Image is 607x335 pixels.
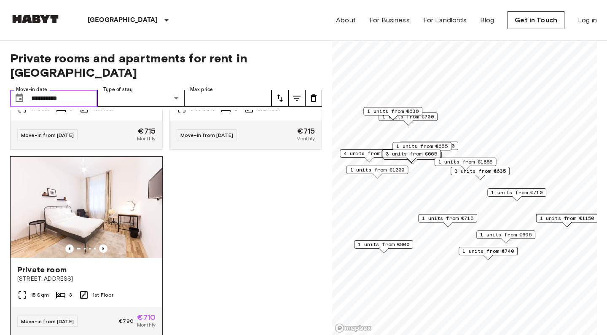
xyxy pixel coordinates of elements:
span: 1 units from €655 [396,142,448,150]
div: Map marker [381,150,440,163]
div: Map marker [476,230,535,244]
span: 1st Floor [92,291,113,299]
button: Previous image [65,244,74,253]
span: Private room [17,265,67,275]
div: Map marker [459,247,518,260]
div: Map marker [392,142,451,155]
button: Choose date, selected date is 1 Nov 2025 [11,90,28,107]
div: Map marker [536,214,598,227]
div: Map marker [382,150,441,163]
span: Move-in from [DATE] [180,132,233,138]
span: €715 [138,127,156,135]
a: Log in [578,15,597,25]
a: For Business [369,15,410,25]
div: Map marker [340,149,399,162]
span: 1 units from €1200 [350,166,405,174]
span: 1 units from €700 [403,142,454,150]
span: 1 units from €1150 [540,214,594,222]
img: Habyt [10,15,61,23]
a: About [336,15,356,25]
span: 15 Sqm [31,291,49,299]
label: Move-in date [16,86,47,93]
span: 1 units from €1865 [438,158,493,166]
div: Map marker [399,142,458,155]
span: Monthly [137,321,156,329]
a: For Landlords [423,15,467,25]
a: Blog [480,15,494,25]
span: 1 units from €630 [367,107,419,115]
button: Previous image [99,244,107,253]
span: 1 units from €700 [382,113,434,121]
span: 1 units from €740 [462,247,514,255]
span: 1 units from €715 [422,214,473,222]
img: Marketing picture of unit DE-01-031-002-03H [11,157,162,258]
span: €710 [137,314,156,321]
span: Move-in from [DATE] [21,318,74,324]
span: Move-in from [DATE] [21,132,74,138]
span: 3 [69,291,72,299]
span: [STREET_ADDRESS] [17,275,156,283]
button: tune [305,90,322,107]
span: 1 units from €710 [491,189,543,196]
span: 1 units from €695 [480,231,532,239]
div: Map marker [346,166,408,179]
div: Map marker [418,214,477,227]
span: Private rooms and apartments for rent in [GEOGRAPHIC_DATA] [10,51,322,80]
span: €790 [119,317,134,325]
span: 3 units from €665 [386,150,437,158]
div: Map marker [363,107,422,120]
button: tune [288,90,305,107]
span: 1 units from €800 [358,241,409,248]
span: €715 [297,127,315,135]
span: Monthly [296,135,315,142]
div: Map marker [435,158,497,171]
p: [GEOGRAPHIC_DATA] [88,15,158,25]
span: 3 units from €635 [454,167,506,175]
div: Map marker [487,188,546,201]
div: Map marker [451,167,510,180]
label: Max price [190,86,213,93]
span: Monthly [137,135,156,142]
div: Map marker [354,240,413,253]
a: Get in Touch [508,11,564,29]
span: 4 units from €655 [344,150,395,157]
label: Type of stay [103,86,133,93]
a: Mapbox logo [335,323,372,333]
button: tune [271,90,288,107]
